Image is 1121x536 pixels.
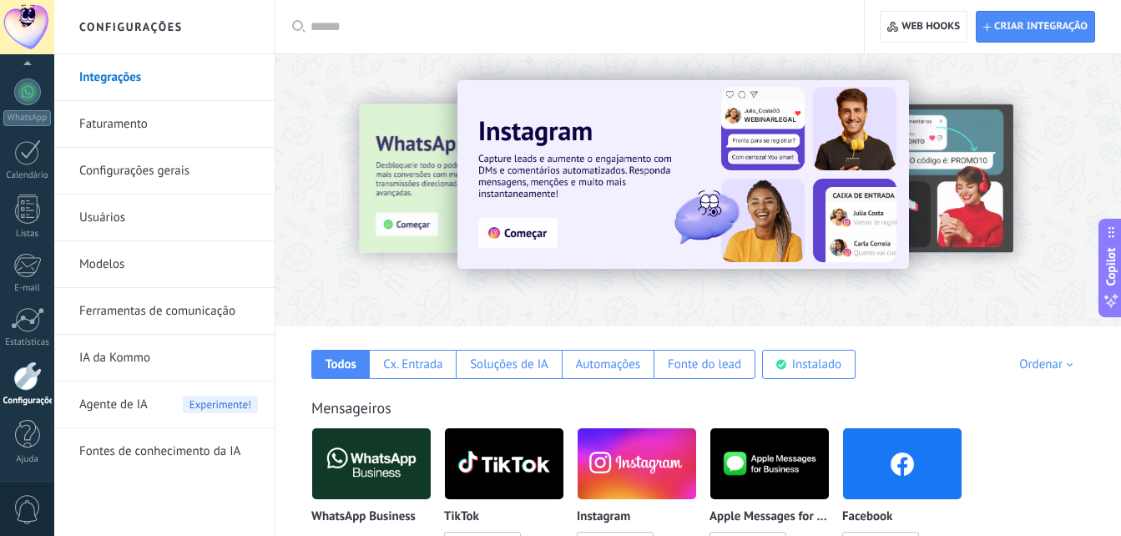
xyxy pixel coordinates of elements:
p: TikTok [444,510,479,524]
div: Ajuda [3,454,52,465]
a: Ferramentas de comunicação [79,288,258,335]
div: WhatsApp [3,110,51,126]
li: Usuários [54,195,275,241]
div: Calendário [3,170,52,181]
a: Agente de IAExperimente! [79,382,258,428]
button: Web hooks [880,11,967,43]
li: Integrações [54,54,275,101]
p: Apple Messages for Business [709,510,830,524]
li: Ferramentas de comunicação [54,288,275,335]
div: E-mail [3,283,52,294]
a: Faturamento [79,101,258,148]
li: Agente de IA [54,382,275,428]
li: Faturamento [54,101,275,148]
span: Criar integração [994,20,1088,33]
div: Fonte do lead [668,356,741,372]
img: facebook.png [843,423,962,504]
span: Web hooks [901,20,960,33]
li: IA da Kommo [54,335,275,382]
span: Agente de IA [79,382,148,428]
li: Configurações gerais [54,148,275,195]
li: Fontes de conhecimento da IA [54,428,275,474]
li: Modelos [54,241,275,288]
img: logo_main.png [312,423,431,504]
img: instagram.png [578,423,696,504]
div: Todos [326,356,356,372]
div: Automações [575,356,640,372]
p: WhatsApp Business [311,510,416,524]
div: Configurações [3,396,52,407]
div: Soluções de IA [470,356,548,372]
span: Experimente! [183,396,258,413]
p: Instagram [577,510,630,524]
a: Fontes de conhecimento da IA [79,428,258,475]
div: Listas [3,229,52,240]
span: Copilot [1103,248,1119,286]
img: logo_main.png [445,423,563,504]
div: Ordenar [1019,356,1078,372]
a: Mensageiros [311,398,391,417]
div: Instalado [792,356,841,372]
button: Criar integração [976,11,1095,43]
a: IA da Kommo [79,335,258,382]
p: Facebook [842,510,892,524]
img: logo_main.png [710,423,829,504]
a: Integrações [79,54,258,101]
div: Cx. Entrada [383,356,442,372]
a: Usuários [79,195,258,241]
a: Modelos [79,241,258,288]
a: Configurações gerais [79,148,258,195]
div: Estatísticas [3,337,52,348]
img: Slide 1 [457,80,909,269]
